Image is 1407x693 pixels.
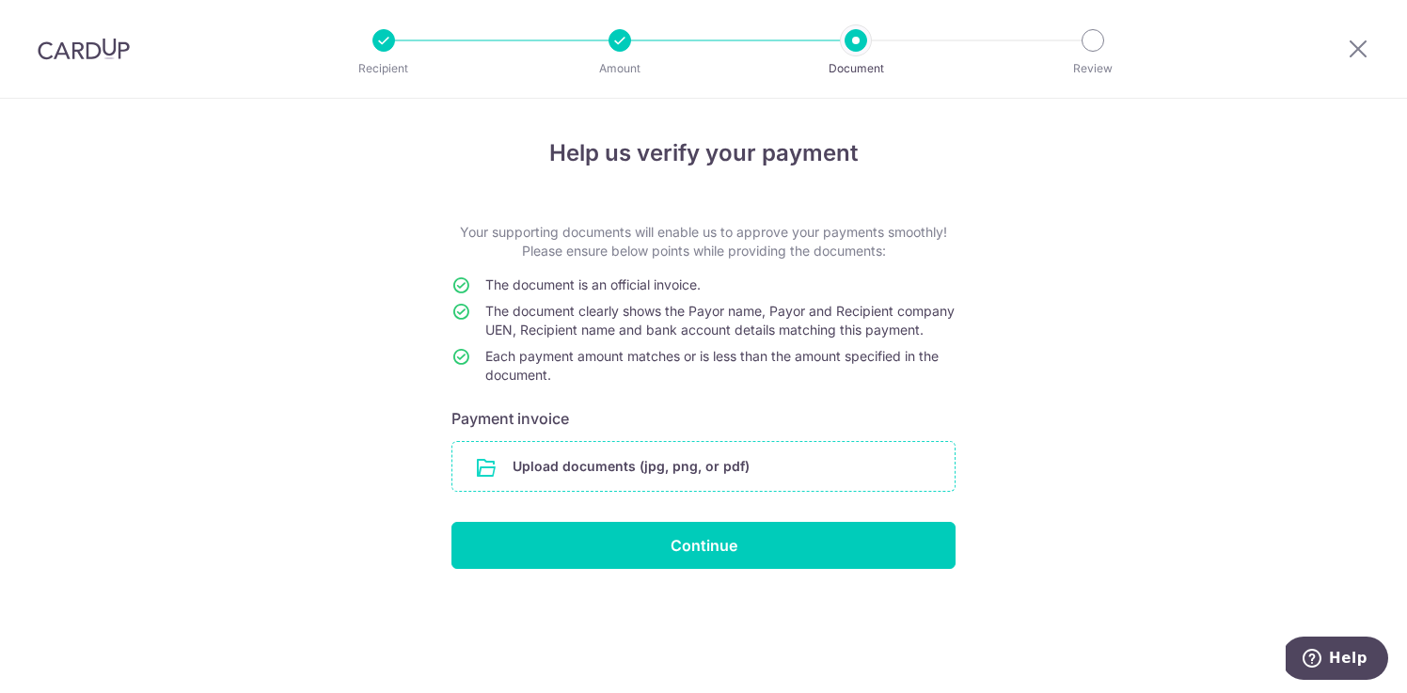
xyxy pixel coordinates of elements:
[451,223,956,260] p: Your supporting documents will enable us to approve your payments smoothly! Please ensure below p...
[451,136,956,170] h4: Help us verify your payment
[786,59,925,78] p: Document
[485,303,955,338] span: The document clearly shows the Payor name, Payor and Recipient company UEN, Recipient name and ba...
[1286,637,1388,684] iframe: Opens a widget where you can find more information
[485,348,939,383] span: Each payment amount matches or is less than the amount specified in the document.
[451,441,956,492] div: Upload documents (jpg, png, or pdf)
[451,522,956,569] input: Continue
[1023,59,1162,78] p: Review
[550,59,689,78] p: Amount
[38,38,130,60] img: CardUp
[485,276,701,292] span: The document is an official invoice.
[451,407,956,430] h6: Payment invoice
[314,59,453,78] p: Recipient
